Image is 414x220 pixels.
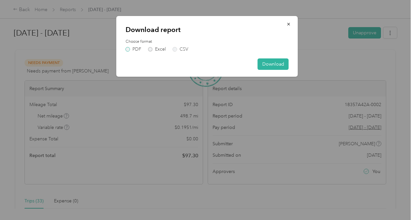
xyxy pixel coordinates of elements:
[258,58,289,70] button: Download
[126,25,289,34] p: Download report
[377,183,414,220] iframe: Everlance-gr Chat Button Frame
[126,39,289,45] label: Choose format
[126,47,141,52] label: PDF
[148,47,166,52] label: Excel
[173,47,188,52] label: CSV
